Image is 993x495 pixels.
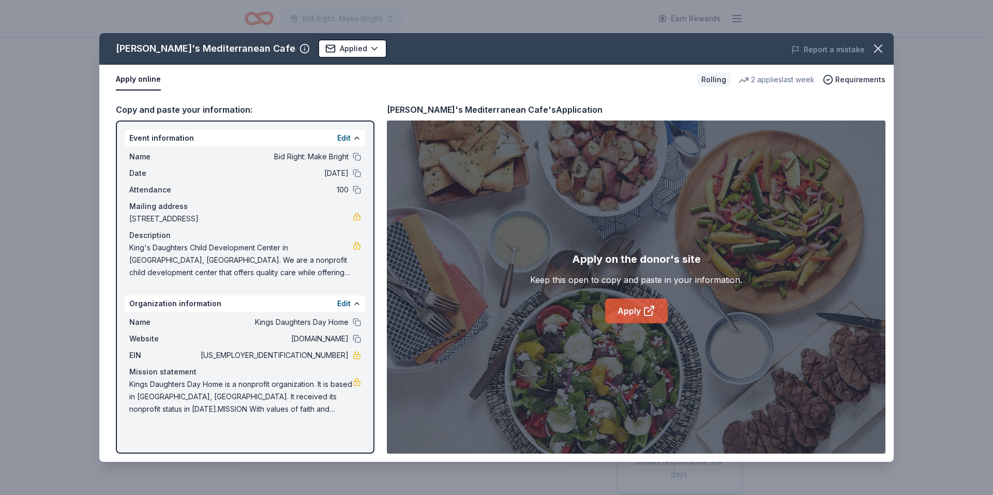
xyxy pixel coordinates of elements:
div: Apply on the donor's site [572,251,701,267]
span: Applied [340,42,367,55]
div: Rolling [697,72,730,87]
span: Kings Daughters Day Home [199,316,349,328]
span: [US_EMPLOYER_IDENTIFICATION_NUMBER] [199,349,349,362]
span: Date [129,167,199,179]
a: Apply [605,298,668,323]
span: Bid Right: Make Bright [199,151,349,163]
span: Name [129,316,199,328]
div: Organization information [125,295,365,312]
div: Mission statement [129,366,361,378]
button: Applied [318,39,387,58]
button: Edit [337,297,351,310]
div: 2 applies last week [739,73,815,86]
span: [DOMAIN_NAME] [199,333,349,345]
div: Keep this open to copy and paste in your information. [530,274,742,286]
div: Mailing address [129,200,361,213]
span: Kings Daughters Day Home is a nonprofit organization. It is based in [GEOGRAPHIC_DATA], [GEOGRAPH... [129,378,353,415]
button: Requirements [823,73,885,86]
span: EIN [129,349,199,362]
button: Apply online [116,69,161,91]
div: [PERSON_NAME]'s Mediterranean Cafe's Application [387,103,603,116]
div: [PERSON_NAME]'s Mediterranean Cafe [116,40,295,57]
span: [STREET_ADDRESS] [129,213,353,225]
div: Copy and paste your information: [116,103,374,116]
span: King's Daughters Child Development Center in [GEOGRAPHIC_DATA], [GEOGRAPHIC_DATA]. We are a nonpr... [129,242,353,279]
button: Report a mistake [791,43,865,56]
span: Name [129,151,199,163]
span: [DATE] [199,167,349,179]
span: 100 [199,184,349,196]
span: Website [129,333,199,345]
span: Requirements [835,73,885,86]
span: Attendance [129,184,199,196]
button: Edit [337,132,351,144]
div: Event information [125,130,365,146]
div: Description [129,229,361,242]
